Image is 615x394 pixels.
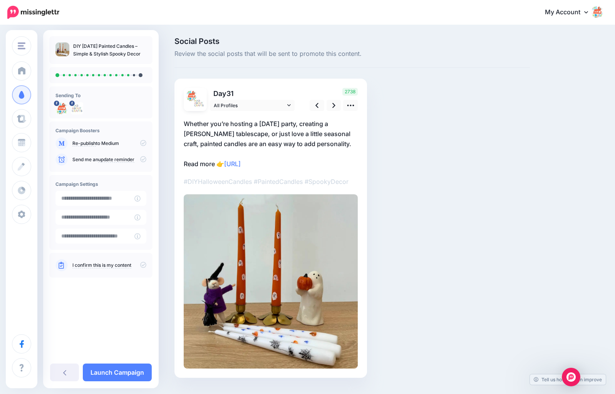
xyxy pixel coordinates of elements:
[226,89,234,98] span: 31
[71,102,83,114] img: 376559291_619143790377975_3356333883440342826_n-bsa149794.jpg
[530,374,606,385] a: Tell us how we can improve
[184,194,358,369] img: 8f8681453b2356eda82d2769fe089e98.jpg
[193,98,204,109] img: 376559291_619143790377975_3356333883440342826_n-bsa149794.jpg
[98,157,134,163] a: update reminder
[562,368,580,386] div: Open Intercom Messenger
[342,88,358,96] span: 2738
[55,42,69,56] img: 79b642334ecc294a42b47dee08597768_thumb.jpg
[210,88,296,99] p: Day
[72,262,131,268] a: I confirm this is my content
[7,6,59,19] img: Missinglettr
[55,93,146,98] h4: Sending To
[72,140,96,146] a: Re-publish
[186,90,197,101] img: 12011264_1050666048286345_8136428580355927590_n-bsa128516.jpg
[55,181,146,187] h4: Campaign Settings
[18,42,25,49] img: menu.png
[174,37,530,45] span: Social Posts
[184,119,358,169] p: Whether you’re hosting a [DATE] party, creating a [PERSON_NAME] tablescape, or just love a little...
[210,100,295,111] a: All Profiles
[72,156,146,163] p: Send me an
[184,177,358,187] p: #DIYHalloweenCandles #PaintedCandles #SpookyDecor
[55,128,146,133] h4: Campaign Boosters
[537,3,603,22] a: My Account
[72,140,146,147] p: to Medium
[55,102,68,114] img: 12011264_1050666048286345_8136428580355927590_n-bsa128516.jpg
[224,160,241,168] a: [URL]
[174,49,530,59] span: Review the social posts that will be sent to promote this content.
[73,42,146,58] p: DIY [DATE] Painted Candles – Simple & Stylish Spooky Decor
[214,101,285,109] span: All Profiles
